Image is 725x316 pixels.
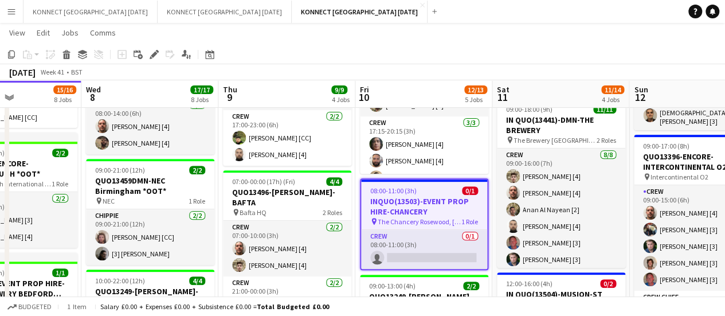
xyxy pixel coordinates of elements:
div: 4 Jobs [602,95,624,104]
button: KONNECT [GEOGRAPHIC_DATA] [DATE] [292,1,428,23]
a: Jobs [57,25,83,40]
span: 2 Roles [597,136,616,145]
span: 0/1 [462,186,478,195]
div: [DATE] [9,67,36,78]
a: View [5,25,30,40]
span: Comms [90,28,116,38]
h3: QUO13249-[PERSON_NAME]-EXCEL [360,291,488,312]
span: 9 [221,91,237,104]
span: 09:00-18:00 (9h) [506,105,552,114]
span: 09:00-17:00 (8h) [643,142,689,150]
div: 8 Jobs [54,95,76,104]
app-card-role: Crew2/217:00-23:00 (6h)[PERSON_NAME] [CC][PERSON_NAME] [4] [223,110,351,166]
app-card-role: Crew8/809:00-16:00 (7h)[PERSON_NAME] [4][PERSON_NAME] [4]Anan Al Nayean [2][PERSON_NAME] [4][PERS... [497,149,625,304]
app-job-card: 09:00-18:00 (9h)11/11IN QUO(13441)-DMN-THE BREWERY The Brewery [GEOGRAPHIC_DATA], [STREET_ADDRESS... [497,98,625,268]
span: 1 Role [461,217,478,226]
app-card-role: Crew0/108:00-11:00 (3h) [361,230,487,269]
span: Jobs [61,28,79,38]
span: 8 [84,91,101,104]
app-card-role: Crew3/317:15-20:15 (3h)[PERSON_NAME] [4][PERSON_NAME] [4][PERSON_NAME] [4] [360,116,488,189]
span: Intercontinental O2 [650,173,708,181]
span: 17/17 [190,85,213,94]
span: 10 [358,91,369,104]
span: 12 [632,91,648,104]
a: Comms [85,25,120,40]
span: Total Budgeted £0.00 [257,302,329,311]
app-job-card: 08:00-11:00 (3h)0/1INQUO(13503)-EVENT PROP HIRE-CHANCERY The Chancery Rosewood, [STREET_ADDRESS]1... [360,178,488,270]
div: BST [71,68,83,76]
div: Salary £0.00 + Expenses £0.00 + Subsistence £0.00 = [100,302,329,311]
div: 8 Jobs [191,95,213,104]
span: Budgeted [18,303,52,311]
span: Thu [223,84,237,95]
span: 12:00-16:00 (4h) [506,279,552,288]
span: 10:00-22:00 (12h) [95,276,145,285]
button: KONNECT [GEOGRAPHIC_DATA] [DATE] [23,1,158,23]
span: 09:00-21:00 (12h) [95,166,145,174]
span: Bafta HQ [240,208,267,217]
span: Edit [37,28,50,38]
span: 11/14 [601,85,624,94]
h3: QUO13496-[PERSON_NAME]-BAFTA [223,187,351,208]
span: 11/11 [593,105,616,114]
span: 07:00-00:00 (17h) (Fri) [232,177,295,186]
span: 4/4 [326,177,342,186]
span: 2/2 [52,149,68,157]
app-card-role: CHIPPIE2/209:00-21:00 (12h)[PERSON_NAME] [CC][3] [PERSON_NAME] [86,209,214,265]
span: 1 item [63,302,91,311]
span: Wed [86,84,101,95]
span: 0/2 [600,279,616,288]
span: Fri [360,84,369,95]
span: The Chancery Rosewood, [STREET_ADDRESS] [378,217,461,226]
div: 4 Jobs [332,95,350,104]
span: The Brewery [GEOGRAPHIC_DATA], [STREET_ADDRESS] [514,136,597,145]
span: 4/4 [189,276,205,285]
span: Week 41 [38,68,66,76]
h3: IN QUO(13504)-MUSION-ST [PERSON_NAME] CLOSE *OOT* [497,289,625,310]
h3: QUO13249-[PERSON_NAME]-EXCEL [86,286,214,307]
div: 5 Jobs [465,95,487,104]
button: Budgeted [6,301,53,313]
span: 08:00-11:00 (3h) [370,186,417,195]
span: Sun [634,84,648,95]
button: KONNECT [GEOGRAPHIC_DATA] [DATE] [158,1,292,23]
app-card-role: Crew2/207:00-10:00 (3h)[PERSON_NAME] [4][PERSON_NAME] [4] [223,221,351,276]
app-card-role: Crew2/208:00-14:00 (6h)[PERSON_NAME] [4][PERSON_NAME] [4] [86,99,214,154]
span: Sat [497,84,510,95]
span: 2/2 [189,166,205,174]
app-job-card: 09:00-21:00 (12h)2/2QUO13459DMN-NEC Birmingham *OOT* NEC1 RoleCHIPPIE2/209:00-21:00 (12h)[PERSON_... [86,159,214,265]
span: NEC [103,197,115,205]
span: 11 [495,91,510,104]
h3: QUO13459DMN-NEC Birmingham *OOT* [86,175,214,196]
span: 15/16 [53,85,76,94]
a: Edit [32,25,54,40]
span: View [9,28,25,38]
span: 1 Role [189,197,205,205]
span: 2 Roles [323,208,342,217]
span: 1/1 [52,268,68,277]
span: 1 Role [52,180,68,188]
h3: IN QUO(13441)-DMN-THE BREWERY [497,115,625,135]
span: 09:00-13:00 (4h) [369,282,416,290]
h3: INQUO(13503)-EVENT PROP HIRE-CHANCERY [361,196,487,217]
span: 12/13 [464,85,487,94]
span: 2/2 [463,282,479,290]
span: 9/9 [331,85,347,94]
